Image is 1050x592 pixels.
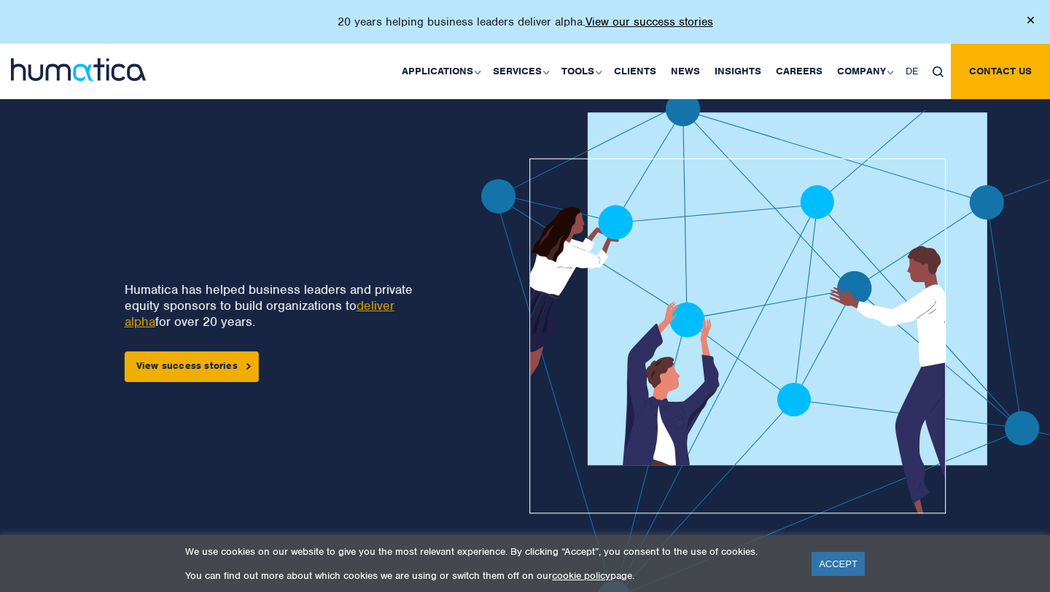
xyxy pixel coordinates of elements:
[185,569,793,582] p: You can find out more about which cookies we are using or switch them off on our page.
[486,44,554,99] a: Services
[125,351,259,382] a: View success stories
[338,15,713,29] p: 20 years helping business leaders deliver alpha.
[394,44,486,99] a: Applications
[554,44,607,99] a: Tools
[664,44,707,99] a: News
[125,281,432,330] p: Humatica has helped business leaders and private equity sponsors to build organizations to for ov...
[125,297,394,330] a: deliver alpha
[812,552,865,576] a: ACCEPT
[933,66,944,77] img: search_icon
[246,363,251,370] img: arrowicon
[607,44,664,99] a: Clients
[898,44,925,99] a: DE
[830,44,898,99] a: Company
[906,65,918,77] span: DE
[185,545,793,558] p: We use cookies on our website to give you the most relevant experience. By clicking “Accept”, you...
[552,569,610,582] a: cookie policy
[951,44,1050,99] a: Contact us
[586,15,713,29] a: View our success stories
[11,58,146,81] img: logo
[707,44,769,99] a: Insights
[769,44,830,99] a: Careers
